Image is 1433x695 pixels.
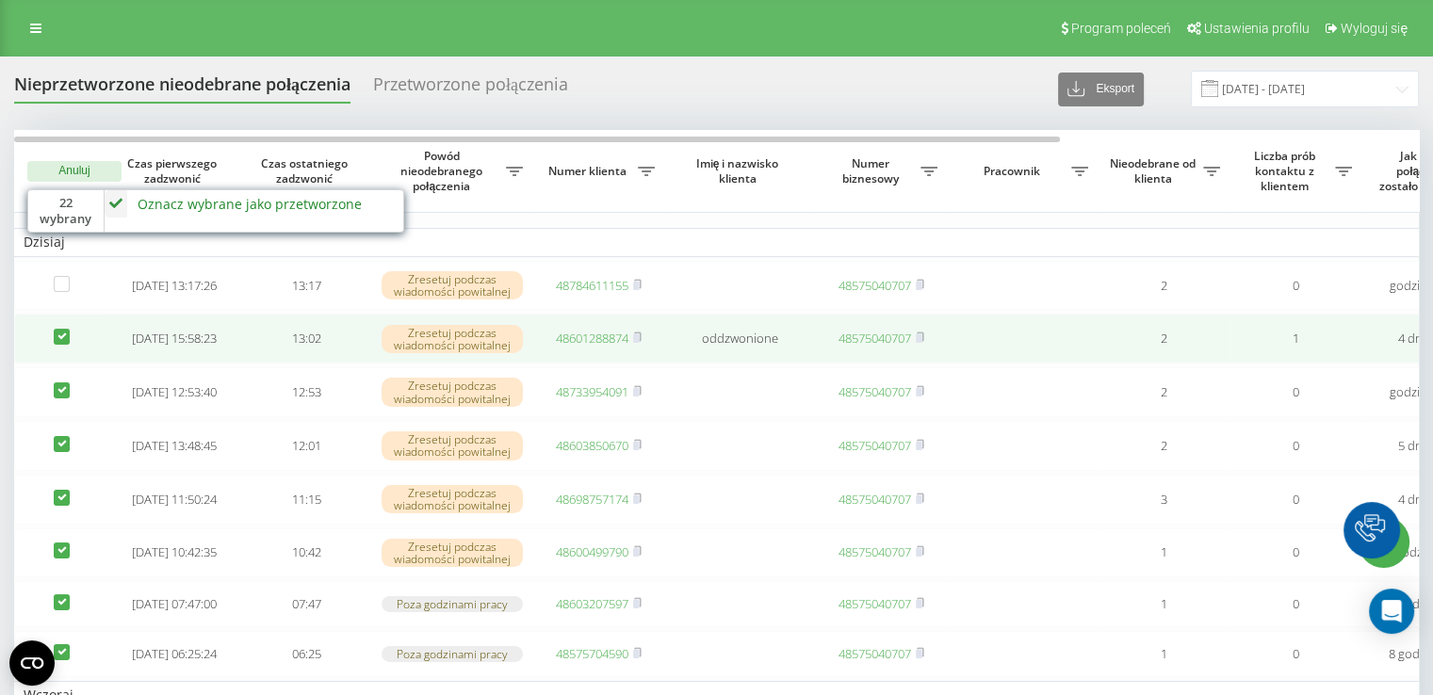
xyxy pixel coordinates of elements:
span: Liczba prób kontaktu z klientem [1239,149,1335,193]
td: [DATE] 12:53:40 [108,367,240,417]
a: 48600499790 [556,543,628,560]
td: 3 [1098,475,1229,525]
a: 48733954091 [556,383,628,400]
button: Eksport [1058,73,1144,106]
div: Zresetuj podczas wiadomości powitalnej [382,378,523,406]
td: 0 [1229,631,1361,677]
a: 48575040707 [839,383,911,400]
td: 0 [1229,581,1361,627]
a: 48575040707 [839,543,911,560]
button: Anuluj [27,161,122,182]
span: Wyloguj się [1341,21,1408,36]
div: Zresetuj podczas wiadomości powitalnej [382,325,523,353]
span: Pracownik [956,164,1071,179]
a: 48784611155 [556,277,628,294]
span: Nieodebrane od klienta [1107,156,1203,186]
td: 13:17 [240,261,372,311]
td: [DATE] 10:42:35 [108,528,240,578]
td: 10:42 [240,528,372,578]
a: 48575040707 [839,491,911,508]
a: 48575040707 [839,330,911,347]
span: Czas ostatniego zadzwonić [255,156,357,186]
div: Oznacz wybrane jako przetworzone [138,195,362,213]
td: 0 [1229,261,1361,311]
span: Czas pierwszego zadzwonić [123,156,225,186]
td: 1 [1098,631,1229,677]
a: 48575040707 [839,437,911,454]
td: 2 [1098,421,1229,471]
td: 12:53 [240,367,372,417]
div: Zresetuj podczas wiadomości powitalnej [382,431,523,460]
td: 07:47 [240,581,372,627]
td: [DATE] 13:17:26 [108,261,240,311]
td: 11:15 [240,475,372,525]
span: Numer klienta [542,164,638,179]
a: 48575704590 [556,645,628,662]
td: [DATE] 07:47:00 [108,581,240,627]
span: Ustawienia profilu [1204,21,1310,36]
span: Powód nieodebranego połączenia [382,149,506,193]
td: 1 [1098,528,1229,578]
td: 06:25 [240,631,372,677]
a: 48601288874 [556,330,628,347]
td: [DATE] 06:25:24 [108,631,240,677]
div: Przetworzone połączenia [373,74,568,104]
td: 1 [1098,581,1229,627]
td: oddzwonione [664,314,815,364]
div: Poza godzinami pracy [382,596,523,612]
a: 48575040707 [839,277,911,294]
td: 2 [1098,367,1229,417]
td: 13:02 [240,314,372,364]
div: 22 wybrany [28,190,105,232]
td: 0 [1229,367,1361,417]
a: 48575040707 [839,595,911,612]
td: 0 [1229,475,1361,525]
div: Zresetuj podczas wiadomości powitalnej [382,539,523,567]
span: Imię i nazwisko klienta [680,156,799,186]
div: Poza godzinami pracy [382,646,523,662]
td: 2 [1098,261,1229,311]
a: 48603850670 [556,437,628,454]
button: Open CMP widget [9,640,55,686]
a: 48603207597 [556,595,628,612]
td: 12:01 [240,421,372,471]
a: 48698757174 [556,491,628,508]
td: 0 [1229,528,1361,578]
a: 48575040707 [839,645,911,662]
div: Open Intercom Messenger [1369,589,1414,634]
div: Nieprzetworzone nieodebrane połączenia [14,74,350,104]
td: [DATE] 11:50:24 [108,475,240,525]
div: Zresetuj podczas wiadomości powitalnej [382,271,523,299]
span: Numer biznesowy [824,156,920,186]
td: 1 [1229,314,1361,364]
div: Zresetuj podczas wiadomości powitalnej [382,485,523,513]
td: 0 [1229,421,1361,471]
td: [DATE] 13:48:45 [108,421,240,471]
td: [DATE] 15:58:23 [108,314,240,364]
span: Program poleceń [1071,21,1171,36]
td: 2 [1098,314,1229,364]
